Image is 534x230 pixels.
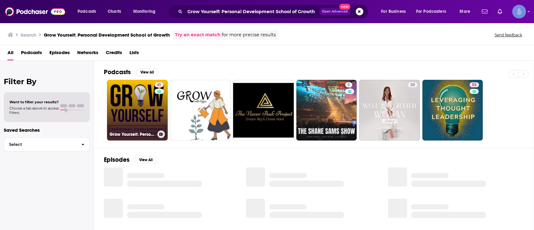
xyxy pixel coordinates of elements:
a: 5 [296,80,357,141]
span: Monitoring [133,7,155,16]
a: Charts [104,7,125,17]
span: 20 [410,82,415,88]
a: 20 [359,80,420,141]
a: Lists [130,48,139,60]
span: Podcasts [78,7,96,16]
button: View All [135,156,157,164]
span: Open Advanced [322,10,348,13]
span: More [460,7,470,16]
a: 20 [408,82,417,87]
a: EpisodesView All [104,156,157,164]
h2: Filter By [4,77,90,86]
a: PodcastsView All [104,68,158,76]
img: User Profile [512,5,526,18]
button: Select [4,137,90,151]
h2: Podcasts [104,68,131,76]
span: New [339,4,350,10]
a: 41Grow Yourself: Personal Development School of Growth [107,80,168,141]
a: 53 [422,80,483,141]
span: For Podcasters [416,7,446,16]
a: 5 [345,82,352,87]
h2: Episodes [104,156,130,164]
img: Podchaser - Follow, Share and Rate Podcasts [5,6,65,18]
a: Show notifications dropdown [495,6,505,17]
h3: Search [21,32,36,38]
button: open menu [377,7,414,17]
button: open menu [412,7,455,17]
span: Logged in as Spiral5-G1 [512,5,526,18]
span: Select [4,142,76,146]
a: All [8,48,13,60]
span: Choose a tab above to access filters. [9,106,59,115]
button: View All [136,69,158,76]
button: Send feedback [493,32,524,38]
a: Credits [106,48,122,60]
a: Episodes [49,48,70,60]
span: Want to filter your results? [9,100,59,104]
input: Search podcasts, credits, & more... [185,7,319,17]
a: 41 [155,82,164,87]
a: Show notifications dropdown [479,6,490,17]
span: For Business [381,7,406,16]
a: 53 [470,82,479,87]
button: Open AdvancedNew [319,8,351,15]
span: for more precise results [222,31,276,38]
button: Show profile menu [512,5,526,18]
span: 5 [348,82,350,88]
div: Search podcasts, credits, & more... [174,4,374,19]
a: Try an exact match [175,31,221,38]
h3: Grow Yourself: Personal Development School of Growth [109,132,155,137]
a: Networks [77,48,98,60]
h3: Grow Yourself: Personal Development School of Growth [44,32,170,38]
button: open menu [455,7,478,17]
span: Charts [108,7,121,16]
p: Saved Searches [4,127,90,133]
span: 53 [472,82,476,88]
span: 41 [157,82,161,88]
button: open menu [73,7,104,17]
a: Podcasts [21,48,42,60]
button: open menu [129,7,164,17]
